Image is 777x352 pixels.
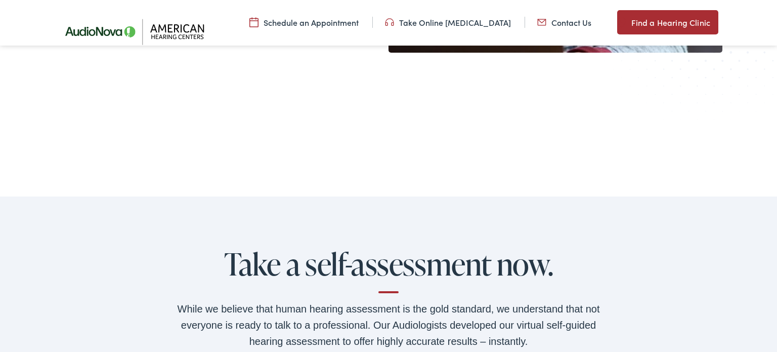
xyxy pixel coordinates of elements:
[537,17,546,28] img: utility icon
[617,16,626,28] img: utility icon
[537,17,591,28] a: Contact Us
[174,301,603,349] div: While we believe that human hearing assessment is the gold standard, we understand that not every...
[174,247,603,293] h2: Take a self-assessment now.
[249,17,359,28] a: Schedule an Appointment
[385,17,394,28] img: utility icon
[249,17,258,28] img: utility icon
[385,17,511,28] a: Take Online [MEDICAL_DATA]
[617,10,718,34] a: Find a Hearing Clinic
